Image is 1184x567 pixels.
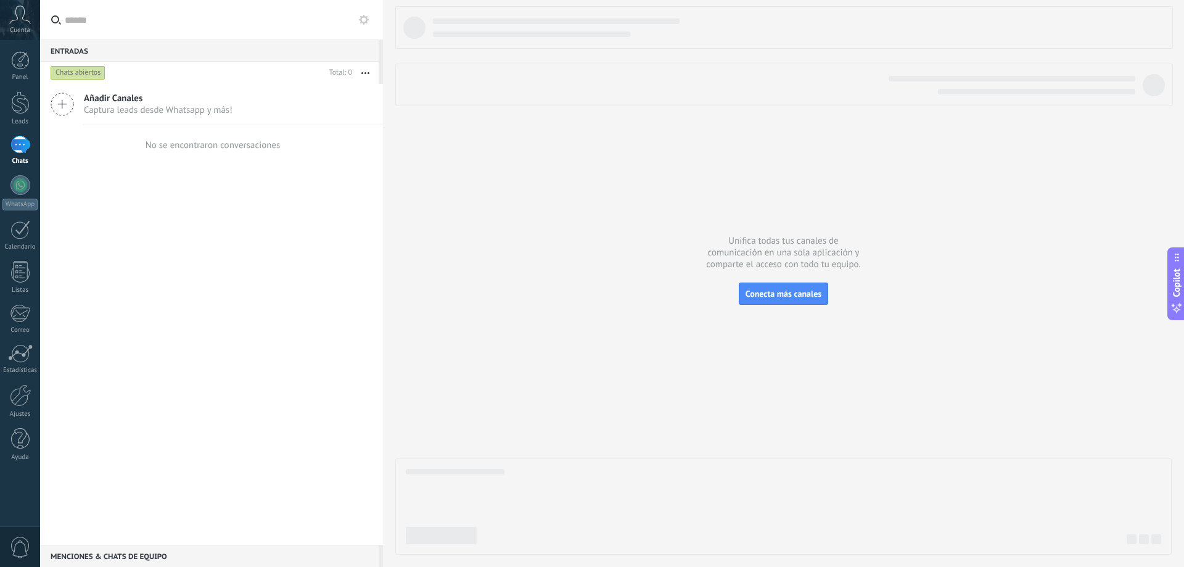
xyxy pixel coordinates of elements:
[146,139,281,151] div: No se encontraron conversaciones
[2,326,38,334] div: Correo
[2,410,38,418] div: Ajustes
[51,65,105,80] div: Chats abiertos
[10,27,30,35] span: Cuenta
[84,93,232,104] span: Añadir Canales
[1170,268,1183,297] span: Copilot
[324,67,352,79] div: Total: 0
[2,118,38,126] div: Leads
[2,199,38,210] div: WhatsApp
[2,243,38,251] div: Calendario
[739,283,828,305] button: Conecta más canales
[746,288,821,299] span: Conecta más canales
[2,286,38,294] div: Listas
[84,104,232,116] span: Captura leads desde Whatsapp y más!
[2,453,38,461] div: Ayuda
[2,73,38,81] div: Panel
[2,157,38,165] div: Chats
[2,366,38,375] div: Estadísticas
[40,39,379,62] div: Entradas
[40,545,379,567] div: Menciones & Chats de equipo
